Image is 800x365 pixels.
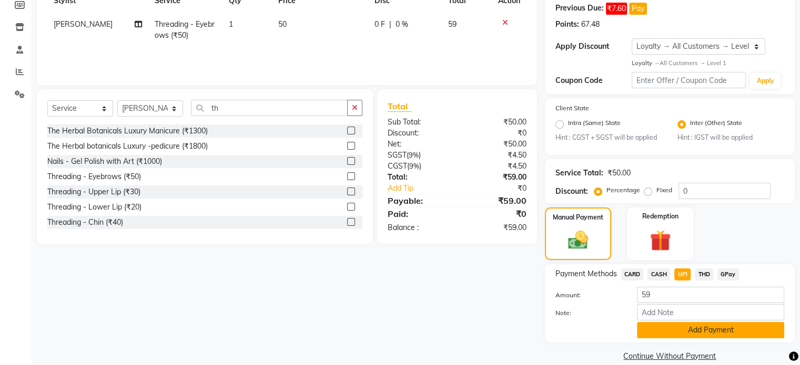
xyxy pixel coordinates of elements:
div: ( ) [380,150,457,161]
span: CGST [388,161,407,171]
span: | [389,19,391,30]
div: Threading - Lower Lip (₹20) [47,202,141,213]
div: ₹4.50 [457,161,534,172]
a: Continue Without Payment [547,351,793,362]
div: Service Total: [555,168,603,179]
button: Add Payment [637,322,784,338]
div: Apply Discount [555,41,632,52]
div: Previous Due: [555,3,604,15]
div: Threading - Chin (₹40) [47,217,123,228]
div: ₹59.00 [457,172,534,183]
small: Hint : IGST will be applied [677,133,784,142]
div: Threading - Upper Lip (₹30) [47,186,140,197]
label: Amount: [548,290,629,300]
input: Search or Scan [191,100,348,116]
span: CARD [621,268,644,280]
label: Note: [548,308,629,318]
div: ₹0 [470,183,534,194]
div: ₹50.00 [607,168,631,179]
div: 67.48 [581,19,600,30]
div: Total: [380,172,457,183]
div: ₹50.00 [457,139,534,150]
label: Manual Payment [553,213,603,222]
div: Coupon Code [555,75,632,86]
span: THD [695,268,713,280]
span: 9% [409,151,419,159]
div: All Customers → Level 1 [632,59,784,68]
div: ₹59.00 [457,194,534,207]
label: Percentage [606,185,640,195]
div: Points: [555,19,579,30]
span: GPay [717,268,739,280]
span: 1 [229,19,233,29]
span: 0 F [374,19,385,30]
label: Redemption [642,212,679,221]
div: The Herbal Botanicals Luxury Manicure (₹1300) [47,126,208,137]
input: Enter Offer / Coupon Code [632,72,746,88]
div: ₹0 [457,128,534,139]
div: ₹0 [457,207,534,220]
div: Sub Total: [380,117,457,128]
span: Total [388,101,412,112]
strong: Loyalty → [632,59,660,67]
label: Client State [555,103,589,113]
label: Fixed [656,185,672,195]
div: Threading - Eyebrows (₹50) [47,171,141,182]
div: Discount: [380,128,457,139]
div: ₹50.00 [457,117,534,128]
span: SGST [388,150,407,160]
div: The Herbal botanicals Luxury -pedicure (₹1800) [47,141,208,152]
span: 0 % [396,19,408,30]
div: Balance : [380,222,457,233]
span: [PERSON_NAME] [54,19,113,29]
div: Discount: [555,186,588,197]
button: Apply [750,73,780,89]
small: Hint : CGST + SGST will be applied [555,133,662,142]
label: Inter (Other) State [690,118,742,131]
img: _cash.svg [562,228,594,252]
label: Intra (Same) State [568,118,621,131]
span: CASH [647,268,670,280]
div: Net: [380,139,457,150]
span: 59 [448,19,457,29]
div: Payable: [380,194,457,207]
div: ₹59.00 [457,222,534,233]
img: _gift.svg [643,227,677,254]
button: Pay [629,3,647,15]
input: Add Note [637,304,784,320]
span: 9% [409,162,419,170]
span: 50 [278,19,287,29]
span: Threading - Eyebrows (₹50) [155,19,215,40]
span: Payment Methods [555,268,617,279]
div: ₹4.50 [457,150,534,161]
div: Nails - Gel Polish with Art (₹1000) [47,156,162,167]
input: Amount [637,287,784,303]
a: Add Tip [380,183,470,194]
span: ₹7.60 [606,3,627,15]
div: Paid: [380,207,457,220]
span: UPI [674,268,691,280]
div: ( ) [380,161,457,172]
